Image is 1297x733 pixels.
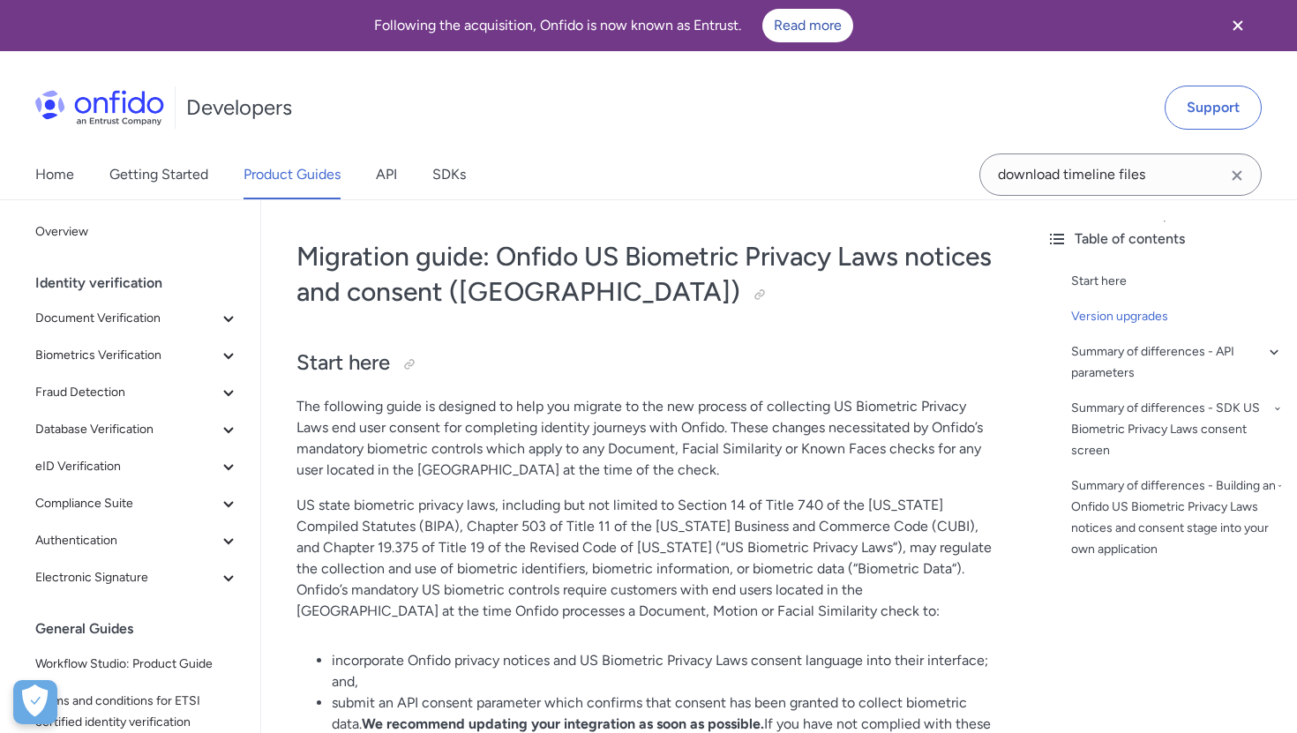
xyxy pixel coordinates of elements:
[28,647,246,682] a: Workflow Studio: Product Guide
[296,396,997,481] p: The following guide is designed to help you migrate to the new process of collecting US Biometric...
[376,150,397,199] a: API
[35,493,218,514] span: Compliance Suite
[28,375,246,410] button: Fraud Detection
[244,150,341,199] a: Product Guides
[762,9,853,42] a: Read more
[1071,341,1283,384] a: Summary of differences - API parameters
[28,338,246,373] button: Biometrics Verification
[35,382,218,403] span: Fraud Detection
[35,530,218,551] span: Authentication
[1046,228,1283,250] div: Table of contents
[1071,398,1283,461] a: Summary of differences - SDK US Biometric Privacy Laws consent screen
[13,680,57,724] div: Cookie Preferences
[35,654,239,675] span: Workflow Studio: Product Guide
[35,691,239,733] span: Terms and conditions for ETSI certified identity verification
[362,715,764,732] strong: We recommend updating your integration as soon as possible.
[1071,475,1283,560] a: Summary of differences - Building an Onfido US Biometric Privacy Laws notices and consent stage i...
[432,150,466,199] a: SDKs
[35,266,253,301] div: Identity verification
[109,150,208,199] a: Getting Started
[1226,165,1248,186] svg: Clear search field button
[28,301,246,336] button: Document Verification
[28,523,246,558] button: Authentication
[28,214,246,250] a: Overview
[1165,86,1262,130] a: Support
[13,680,57,724] button: Open Preferences
[21,9,1205,42] div: Following the acquisition, Onfido is now known as Entrust.
[296,239,997,310] h1: Migration guide: Onfido US Biometric Privacy Laws notices and consent ([GEOGRAPHIC_DATA])
[1071,306,1283,327] a: Version upgrades
[296,495,997,622] p: US state biometric privacy laws, including but not limited to Section 14 of Title 740 of the [US_...
[35,150,74,199] a: Home
[186,93,292,122] h1: Developers
[28,449,246,484] button: eID Verification
[35,419,218,440] span: Database Verification
[28,412,246,447] button: Database Verification
[35,308,218,329] span: Document Verification
[28,560,246,595] button: Electronic Signature
[28,486,246,521] button: Compliance Suite
[35,90,164,125] img: Onfido Logo
[296,348,997,378] h2: Start here
[35,611,253,647] div: General Guides
[332,650,997,692] li: incorporate Onfido privacy notices and US Biometric Privacy Laws consent language into their inte...
[979,153,1262,196] input: Onfido search input field
[35,345,218,366] span: Biometrics Verification
[1227,15,1248,36] svg: Close banner
[1071,271,1283,292] a: Start here
[35,221,239,243] span: Overview
[35,567,218,588] span: Electronic Signature
[35,456,218,477] span: eID Verification
[1205,4,1271,48] button: Close banner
